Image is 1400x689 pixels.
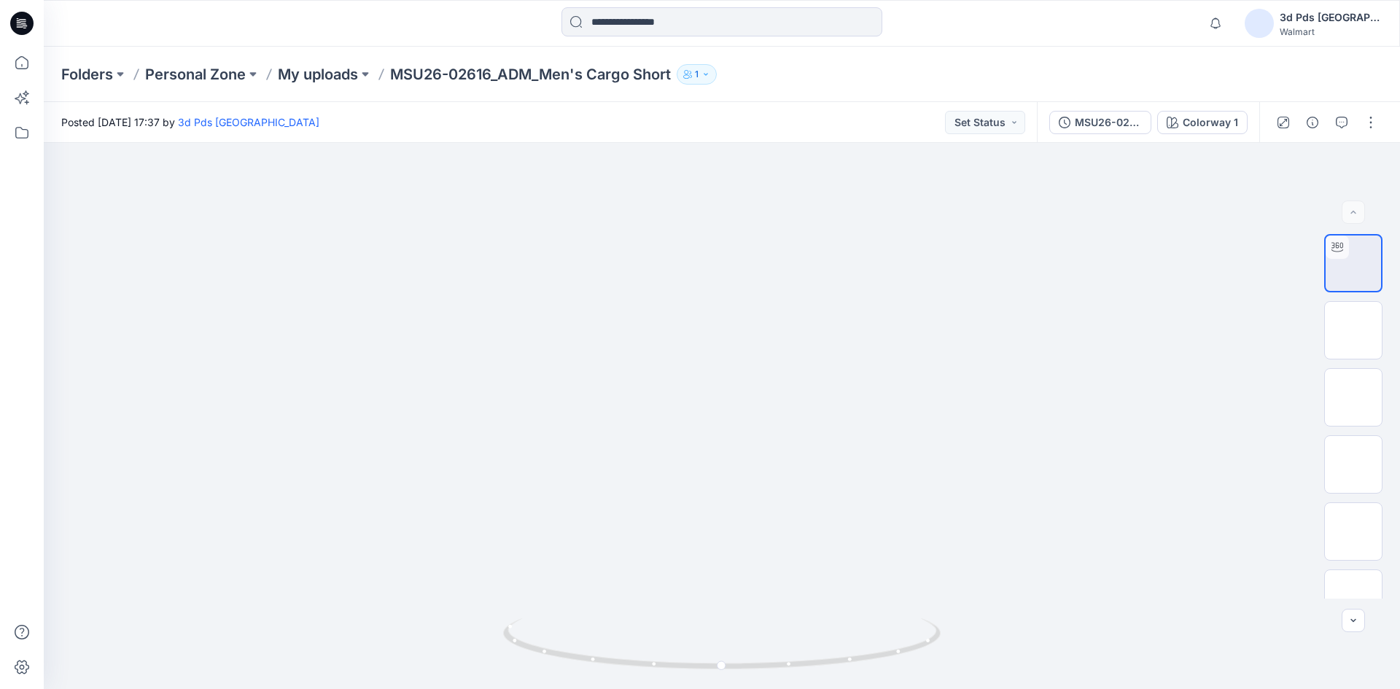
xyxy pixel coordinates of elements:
[1049,111,1151,134] button: MSU26-02616_ADM_Men's Cargo Short
[1157,111,1248,134] button: Colorway 1
[1301,111,1324,134] button: Details
[1280,9,1382,26] div: 3d Pds [GEOGRAPHIC_DATA]
[1245,9,1274,38] img: avatar
[677,64,717,85] button: 1
[145,64,246,85] a: Personal Zone
[61,64,113,85] a: Folders
[1280,26,1382,37] div: Walmart
[1075,114,1142,131] div: MSU26-02616_ADM_Men's Cargo Short
[695,66,699,82] p: 1
[178,116,319,128] a: 3d Pds [GEOGRAPHIC_DATA]
[278,64,358,85] a: My uploads
[390,64,671,85] p: MSU26-02616_ADM_Men's Cargo Short
[1183,114,1238,131] div: Colorway 1
[61,114,319,130] span: Posted [DATE] 17:37 by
